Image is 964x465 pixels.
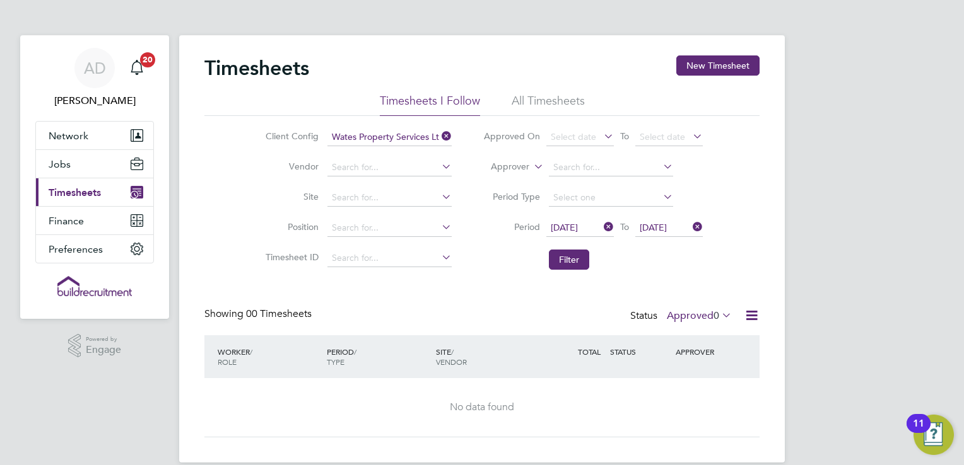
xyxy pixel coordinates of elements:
span: / [354,347,356,357]
span: TYPE [327,357,344,367]
h2: Timesheets [204,55,309,81]
input: Search for... [327,219,452,237]
button: Timesheets [36,178,153,206]
span: Aaron Dawson [35,93,154,108]
label: Client Config [262,130,319,142]
span: Select date [640,131,685,142]
a: Powered byEngage [68,334,122,358]
div: APPROVER [673,340,738,363]
span: ROLE [218,357,237,367]
span: TOTAL [578,347,601,357]
span: Timesheets [49,187,101,198]
span: [DATE] [640,222,667,233]
li: Timesheets I Follow [380,93,480,116]
label: Site [262,191,319,202]
span: 20 [140,52,155,67]
span: Powered by [86,334,121,345]
span: VENDOR [436,357,467,367]
label: Vendor [262,161,319,172]
span: Engage [86,345,121,355]
label: Period Type [483,191,540,202]
button: Finance [36,207,153,234]
label: Approved On [483,130,540,142]
div: SITE [433,340,542,373]
span: [DATE] [551,222,578,233]
span: Network [49,130,88,142]
label: Timesheet ID [262,251,319,263]
div: Showing [204,307,314,321]
button: Jobs [36,150,153,178]
span: Jobs [49,158,71,170]
div: WORKER [215,340,324,373]
span: To [616,219,633,235]
a: Go to home page [35,276,154,296]
label: Position [262,221,319,233]
button: Open Resource Center, 11 new notifications [914,415,954,455]
div: Status [630,307,734,325]
img: buildrec-logo-retina.png [57,276,132,296]
span: Preferences [49,243,103,255]
div: STATUS [607,340,673,363]
span: / [451,347,454,357]
button: New Timesheet [676,55,760,76]
input: Select one [549,189,673,207]
span: 0 [714,309,719,322]
span: 00 Timesheets [246,307,312,320]
input: Search for... [549,159,673,176]
span: Finance [49,215,84,227]
input: Search for... [327,250,452,267]
span: Select date [551,131,596,142]
li: All Timesheets [512,93,585,116]
button: Preferences [36,235,153,263]
a: 20 [124,48,150,88]
div: No data found [217,401,747,414]
button: Network [36,122,153,149]
label: Approved [667,309,732,322]
input: Search for... [327,129,452,146]
span: To [616,128,633,144]
label: Period [483,221,540,233]
button: Filter [549,250,589,270]
nav: Main navigation [20,35,169,319]
input: Search for... [327,189,452,207]
span: / [250,347,252,357]
input: Search for... [327,159,452,176]
label: Approver [473,161,529,173]
span: AD [84,60,106,76]
div: PERIOD [324,340,433,373]
div: 11 [913,423,924,440]
a: AD[PERSON_NAME] [35,48,154,108]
